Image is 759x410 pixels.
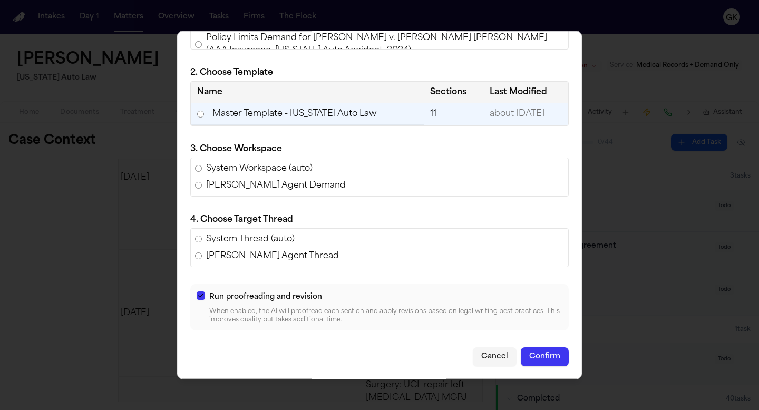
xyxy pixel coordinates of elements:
button: Cancel [473,347,517,366]
span: System Thread (auto) [206,233,295,246]
p: When enabled, the AI will proofread each section and apply revisions based on legal writing best ... [209,307,562,324]
input: Policy Limits Demand for [PERSON_NAME] v. [PERSON_NAME] [PERSON_NAME] (AAA Insurance, [US_STATE] ... [195,41,202,48]
span: [PERSON_NAME] Agent Demand [206,179,346,192]
input: System Workspace (auto) [195,165,202,172]
th: Name [191,82,424,103]
span: Policy Limits Demand for [PERSON_NAME] v. [PERSON_NAME] [PERSON_NAME] (AAA Insurance, [US_STATE] ... [206,32,564,57]
p: 3. Choose Workspace [190,143,569,155]
span: [PERSON_NAME] Agent Thread [206,250,339,262]
p: 4. Choose Target Thread [190,213,569,226]
td: about [DATE] [483,103,568,125]
input: [PERSON_NAME] Agent Thread [195,252,202,259]
th: Last Modified [483,82,568,103]
input: System Thread (auto) [195,236,202,242]
span: Run proofreading and revision [209,293,322,301]
td: Master Template - [US_STATE] Auto Law [191,103,424,125]
input: [PERSON_NAME] Agent Demand [195,182,202,189]
td: 11 [424,103,483,125]
th: Sections [424,82,483,103]
span: System Workspace (auto) [206,162,313,175]
p: 2. Choose Template [190,66,569,79]
button: Confirm [521,347,569,366]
